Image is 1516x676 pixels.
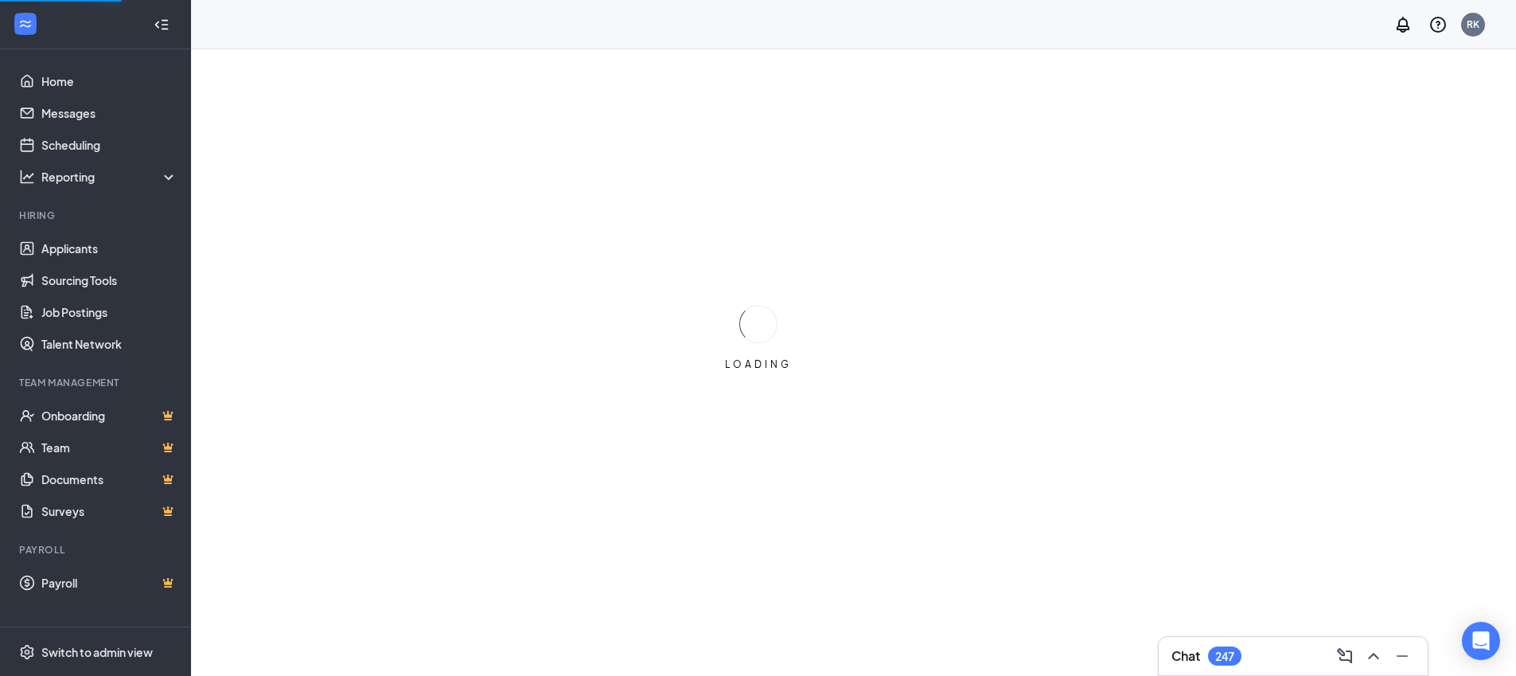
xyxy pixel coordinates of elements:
svg: ComposeMessage [1335,647,1354,666]
div: Reporting [41,169,178,185]
svg: Notifications [1393,15,1413,34]
button: ChevronUp [1361,643,1386,669]
a: PayrollCrown [41,567,177,599]
svg: QuestionInfo [1428,15,1448,34]
a: Home [41,65,177,97]
div: Payroll [19,543,174,557]
button: Minimize [1389,643,1415,669]
div: Open Intercom Messenger [1462,622,1500,660]
a: Sourcing Tools [41,264,177,296]
a: Scheduling [41,129,177,161]
svg: WorkstreamLogo [18,16,33,32]
div: Hiring [19,209,174,222]
svg: Analysis [19,169,35,185]
a: OnboardingCrown [41,400,177,432]
svg: Minimize [1393,647,1412,666]
svg: Collapse [154,17,170,33]
svg: ChevronUp [1364,647,1383,666]
a: Job Postings [41,296,177,328]
div: 247 [1215,650,1234,663]
div: LOADING [719,358,798,371]
a: DocumentsCrown [41,463,177,495]
a: SurveysCrown [41,495,177,527]
a: Messages [41,97,177,129]
svg: Settings [19,644,35,660]
div: Team Management [19,376,174,389]
div: Switch to admin view [41,644,153,660]
button: ComposeMessage [1332,643,1358,669]
a: Talent Network [41,328,177,360]
a: TeamCrown [41,432,177,463]
a: Applicants [41,232,177,264]
h3: Chat [1171,647,1200,665]
div: RK [1467,18,1479,31]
